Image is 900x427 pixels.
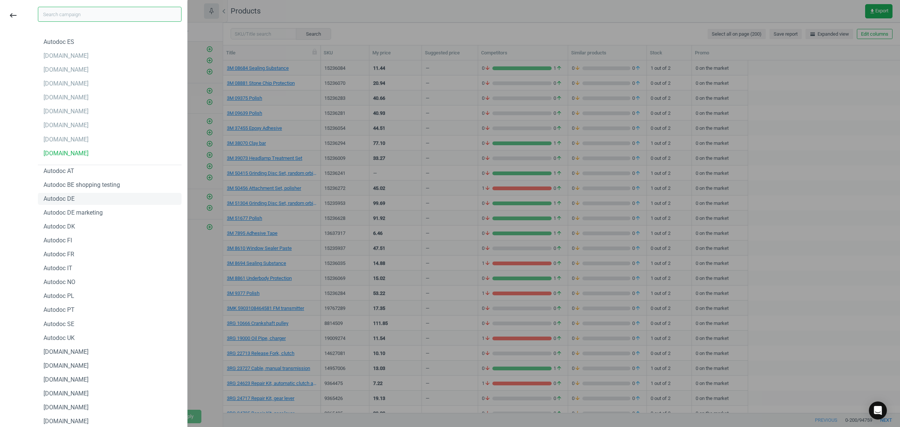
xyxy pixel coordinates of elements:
div: Autodoc UK [43,334,75,342]
div: Autodoc DE [43,195,75,203]
div: Autodoc AT [43,167,74,175]
div: Autodoc DK [43,223,75,231]
div: Autodoc FR [43,250,74,259]
div: Autodoc PT [43,306,75,314]
div: [DOMAIN_NAME] [43,149,88,158]
div: [DOMAIN_NAME] [43,66,88,74]
button: keyboard_backspace [4,7,22,24]
div: Autodoc IT [43,264,72,272]
div: [DOMAIN_NAME] [43,417,88,425]
div: Autodoc PL [43,292,74,300]
div: [DOMAIN_NAME] [43,93,88,102]
div: [DOMAIN_NAME] [43,107,88,116]
div: [DOMAIN_NAME] [43,348,88,356]
div: Autodoc SE [43,320,74,328]
div: [DOMAIN_NAME] [43,376,88,384]
div: [DOMAIN_NAME] [43,362,88,370]
div: Autodoc FI [43,236,72,245]
input: Search campaign [38,7,181,22]
div: [DOMAIN_NAME] [43,403,88,412]
div: [DOMAIN_NAME] [43,135,88,144]
i: keyboard_backspace [9,11,18,20]
div: [DOMAIN_NAME] [43,389,88,398]
div: [DOMAIN_NAME] [43,52,88,60]
div: Autodoc ES [43,38,74,46]
div: Autodoc NO [43,278,75,286]
div: [DOMAIN_NAME] [43,121,88,129]
div: [DOMAIN_NAME] [43,80,88,88]
div: Autodoc DE marketing [43,209,103,217]
div: Autodoc BE shopping testing [43,181,120,189]
div: Open Intercom Messenger [869,401,887,419]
